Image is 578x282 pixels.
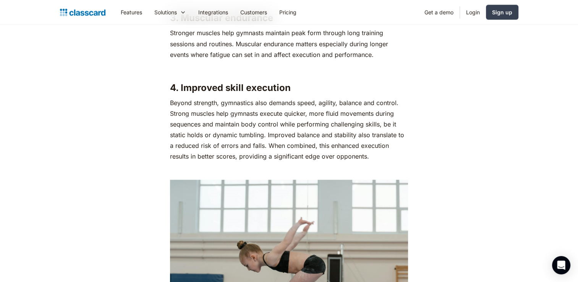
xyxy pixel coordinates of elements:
[460,3,486,21] a: Login
[148,3,192,21] div: Solutions
[273,3,303,21] a: Pricing
[60,7,105,18] a: home
[492,8,512,16] div: Sign up
[418,3,460,21] a: Get a demo
[552,256,570,274] div: Open Intercom Messenger
[154,8,177,16] div: Solutions
[115,3,148,21] a: Features
[192,3,234,21] a: Integrations
[234,3,273,21] a: Customers
[170,28,408,60] p: Stronger muscles help gymnasts maintain peak form through long training sessions and routines. Mu...
[170,63,408,74] p: ‍
[486,5,518,19] a: Sign up
[170,165,408,176] p: ‍
[170,97,408,161] p: Beyond strength, gymnastics also demands speed, agility, balance and control. Strong muscles help...
[170,82,291,93] strong: 4. Improved skill execution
